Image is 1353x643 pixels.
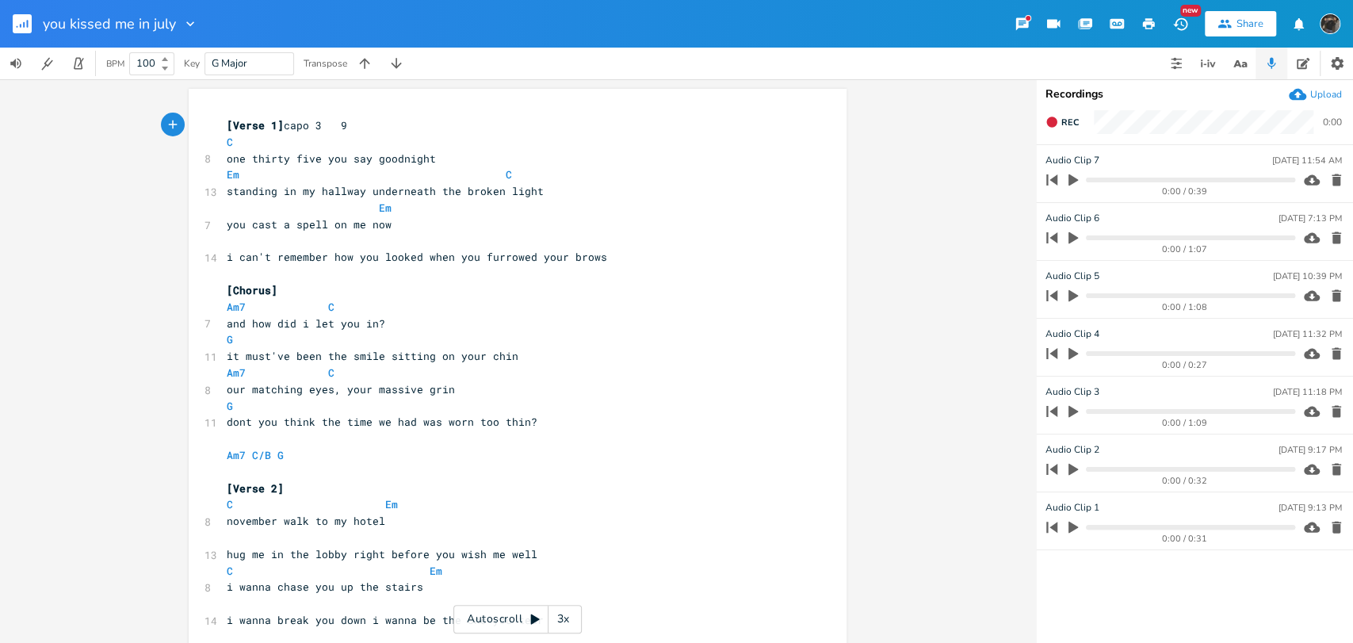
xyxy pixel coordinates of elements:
span: C [227,497,233,511]
span: hug me in the lobby right before you wish me well [227,547,537,561]
span: i can't remember how you looked when you furrowed your brows [227,250,607,264]
span: it must've been the smile sitting on your chin [227,349,518,363]
span: C [328,300,334,314]
div: 0:00 / 1:09 [1073,419,1295,427]
span: capo 3 9 [227,118,347,132]
span: C [227,564,233,578]
span: Audio Clip 7 [1045,153,1099,168]
span: Audio Clip 6 [1045,211,1099,226]
div: 0:00 / 0:32 [1073,477,1295,485]
span: Em [379,201,392,215]
div: BPM [106,59,124,68]
span: Am7 [227,300,246,314]
span: Audio Clip 5 [1045,269,1099,284]
span: Em [385,497,398,511]
span: standing in my hallway underneath the broken light [227,184,544,198]
button: Rec [1039,109,1085,135]
span: Rec [1061,117,1079,128]
button: New [1164,10,1196,38]
span: Audio Clip 4 [1045,327,1099,342]
div: 0:00 / 0:27 [1073,361,1295,369]
div: [DATE] 11:54 AM [1272,156,1342,165]
div: [DATE] 9:13 PM [1278,503,1342,512]
div: [DATE] 7:13 PM [1278,214,1342,223]
span: C [506,167,512,182]
span: Audio Clip 1 [1045,500,1099,515]
span: Audio Clip 2 [1045,442,1099,457]
span: [Chorus] [227,283,277,297]
span: i wanna break you down i wanna be the one you tear [227,613,544,627]
div: Recordings [1045,89,1343,100]
span: dont you think the time we had was worn too thin? [227,415,537,429]
span: i wanna chase you up the stairs [227,580,423,594]
span: Audio Clip 3 [1045,385,1099,400]
span: C [328,366,334,380]
button: Upload [1289,86,1342,103]
span: november walk to my hotel [227,514,385,528]
div: [DATE] 9:17 PM [1278,446,1342,454]
span: Am7 [227,366,246,380]
div: [DATE] 11:32 PM [1273,330,1342,339]
span: G [227,399,233,413]
div: 0:00 / 0:39 [1073,187,1295,196]
span: C [227,135,233,149]
div: [DATE] 10:39 PM [1273,272,1342,281]
span: one thirty five you say goodnight [227,151,436,166]
div: Autoscroll [453,605,582,633]
span: you cast a spell on me now [227,217,392,232]
span: G [277,448,284,462]
div: New [1180,5,1201,17]
div: 3x [548,605,577,633]
span: C/B [252,448,271,462]
span: [Verse 2] [227,481,284,496]
img: August Tyler Gallant [1320,13,1340,34]
span: [Verse 1] [227,118,284,132]
div: Key [184,59,200,68]
div: Upload [1310,88,1342,101]
div: [DATE] 11:18 PM [1273,388,1342,396]
span: G [227,332,233,346]
div: Transpose [304,59,347,68]
div: 0:00 / 1:08 [1073,303,1295,312]
span: our matching eyes, your massive grin [227,382,455,396]
span: G Major [212,56,247,71]
span: you kissed me in july [43,17,176,31]
span: and how did i let you in? [227,316,385,331]
div: 0:00 / 0:31 [1073,534,1295,543]
button: Share [1205,11,1276,36]
div: 0:00 [1323,117,1342,127]
span: Em [430,564,442,578]
span: Em [227,167,239,182]
div: 0:00 / 1:07 [1073,245,1295,254]
span: Am7 [227,448,246,462]
div: Share [1236,17,1263,31]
